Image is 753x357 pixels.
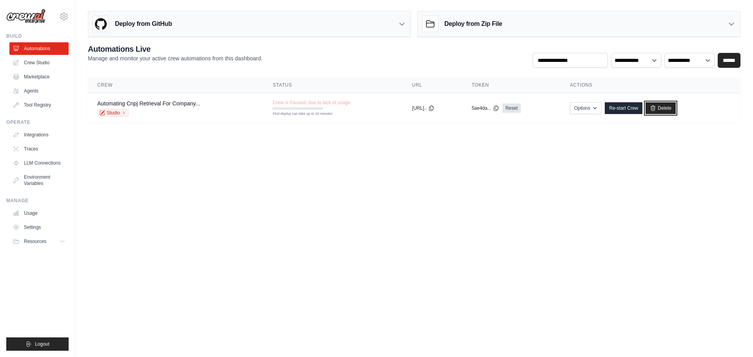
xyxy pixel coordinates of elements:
[403,77,462,93] th: URL
[9,129,69,141] a: Integrations
[9,157,69,169] a: LLM Connections
[263,77,402,93] th: Status
[9,71,69,83] a: Marketplace
[88,43,262,54] h2: Automations Live
[714,319,753,357] iframe: Chat Widget
[6,119,69,125] div: Operate
[9,99,69,111] a: Tool Registry
[24,238,46,245] span: Resources
[9,207,69,219] a: Usage
[35,341,49,347] span: Logout
[6,337,69,351] button: Logout
[93,16,109,32] img: GitHub Logo
[88,77,263,93] th: Crew
[9,42,69,55] a: Automations
[9,235,69,248] button: Resources
[6,9,45,24] img: Logo
[9,85,69,97] a: Agents
[9,221,69,234] a: Settings
[472,105,499,111] button: 5ae4da...
[6,198,69,204] div: Manage
[560,77,740,93] th: Actions
[97,109,129,117] a: Studio
[9,143,69,155] a: Traces
[97,100,200,107] a: Automating Cnpj Retrieval For Company...
[9,56,69,69] a: Crew Studio
[273,100,350,106] span: Crew is Paused, due to lack of usage
[115,19,172,29] h3: Deploy from GitHub
[88,54,262,62] p: Manage and monitor your active crew automations from this dashboard.
[646,102,676,114] a: Delete
[6,33,69,39] div: Build
[502,103,521,113] a: Reset
[462,77,560,93] th: Token
[9,171,69,190] a: Environment Variables
[273,111,323,117] div: First deploy can take up to 10 minutes
[605,102,642,114] a: Re-start Crew
[444,19,502,29] h3: Deploy from Zip File
[570,102,602,114] button: Options
[714,319,753,357] div: Widget de chat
